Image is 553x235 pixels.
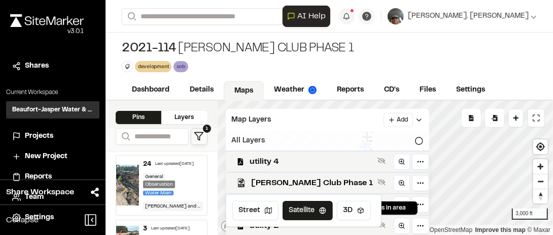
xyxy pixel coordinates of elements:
[12,131,93,142] a: Projects
[533,139,548,154] button: Find my location
[475,226,526,233] a: Map feedback
[10,27,84,36] div: Oh geez...please don't...
[122,80,180,100] a: Dashboard
[533,174,548,189] button: Zoom out
[375,219,388,231] button: Show layer
[122,41,176,57] span: 2021-114
[409,80,446,100] a: Files
[365,203,406,213] span: 24 pins in area
[394,175,410,191] a: Zoom to layer
[533,189,548,203] span: Reset bearing to north
[375,197,388,210] button: Show layer
[6,186,74,198] span: Share Workspace
[12,151,93,162] a: New Project
[388,8,404,24] img: User
[180,80,224,100] a: Details
[283,201,333,220] button: Satellite
[462,109,481,127] div: No pins available to export
[512,209,548,220] div: 3,000 ft
[388,8,537,24] button: [PERSON_NAME]. [PERSON_NAME]
[533,159,548,174] button: Zoom in
[232,201,279,220] button: Street
[394,218,410,234] a: Zoom to layer
[533,189,548,203] button: Reset bearing to north
[375,176,388,188] button: Show layer
[283,6,334,27] div: Open AI Assistant
[297,10,326,22] span: AI Help
[174,61,188,72] div: sob
[308,86,317,94] img: precipai.png
[143,224,147,233] div: 3
[394,154,410,170] a: Zoom to layer
[143,201,203,211] div: [PERSON_NAME] and his crew are adding 12 inch ductile iron up to his valve cluster of a 12 x 10 r...
[226,131,429,151] div: All Layers
[10,14,84,27] img: rebrand.png
[161,111,207,124] div: Layers
[375,155,388,167] button: Show layer
[116,128,134,145] button: Search
[446,80,495,100] a: Settings
[485,109,504,127] div: Import Pins into your project
[191,128,208,145] button: 1
[264,80,327,100] a: Weather
[25,151,67,162] span: New Project
[143,173,165,181] div: General
[122,41,354,57] div: [PERSON_NAME] Club Phase 1
[12,61,93,72] a: Shares
[122,8,140,25] button: Search
[12,171,93,183] a: Reports
[224,81,264,101] a: Maps
[397,115,408,125] span: Add
[337,201,371,220] button: 3D
[143,160,151,169] div: 24
[232,114,271,126] span: Map Layers
[394,196,410,213] a: Zoom to layer
[143,181,175,188] div: Observation
[25,131,53,142] span: Projects
[6,214,39,226] span: Collapse
[374,80,409,100] a: CD's
[6,88,99,97] p: Current Workspace
[408,11,529,22] span: [PERSON_NAME]. [PERSON_NAME]
[327,80,374,100] a: Reports
[116,111,161,124] div: Pins
[252,177,373,189] span: [PERSON_NAME] Club Phase 1
[25,171,52,183] span: Reports
[221,220,265,232] a: Mapbox logo
[203,125,211,133] span: 1
[155,161,194,167] div: Last updated [DATE]
[116,165,139,205] img: file
[151,226,190,232] div: Last updated [DATE]
[384,113,413,127] button: Add
[424,226,473,233] a: OpenStreetMap
[527,226,550,233] a: Maxar
[122,61,133,72] button: Edit Tags
[283,6,330,27] button: Open AI Assistant
[12,105,93,114] h3: Beaufort-Jasper Water & Sewer Authority
[25,61,49,72] span: Shares
[237,179,246,187] img: kml_black_icon64.png
[143,191,174,195] span: Water Main
[250,156,373,168] span: utility 4
[135,61,171,72] div: development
